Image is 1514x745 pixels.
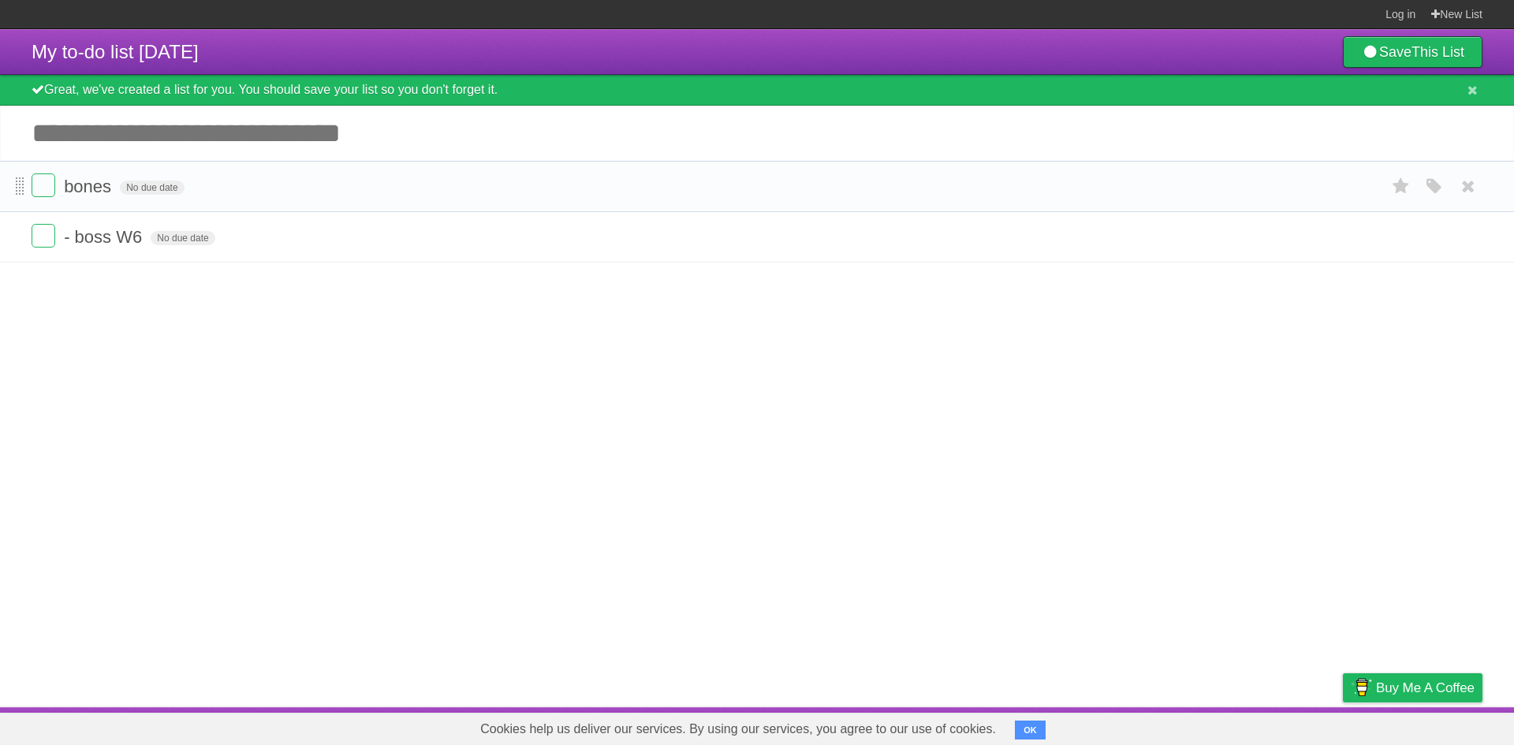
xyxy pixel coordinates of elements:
label: Star task [1386,173,1416,199]
span: Buy me a coffee [1376,674,1475,702]
span: bones [64,177,115,196]
span: - boss W6 [64,227,146,247]
span: My to-do list [DATE] [32,41,199,62]
a: Buy me a coffee [1343,673,1482,702]
span: No due date [120,181,184,195]
a: Suggest a feature [1383,711,1482,741]
label: Done [32,224,55,248]
span: No due date [151,231,214,245]
img: Buy me a coffee [1351,674,1372,701]
a: SaveThis List [1343,36,1482,68]
a: About [1133,711,1166,741]
a: Terms [1269,711,1303,741]
b: This List [1411,44,1464,60]
button: OK [1015,721,1046,739]
span: Cookies help us deliver our services. By using our services, you agree to our use of cookies. [464,713,1012,745]
a: Privacy [1322,711,1363,741]
a: Developers [1185,711,1249,741]
label: Done [32,173,55,197]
